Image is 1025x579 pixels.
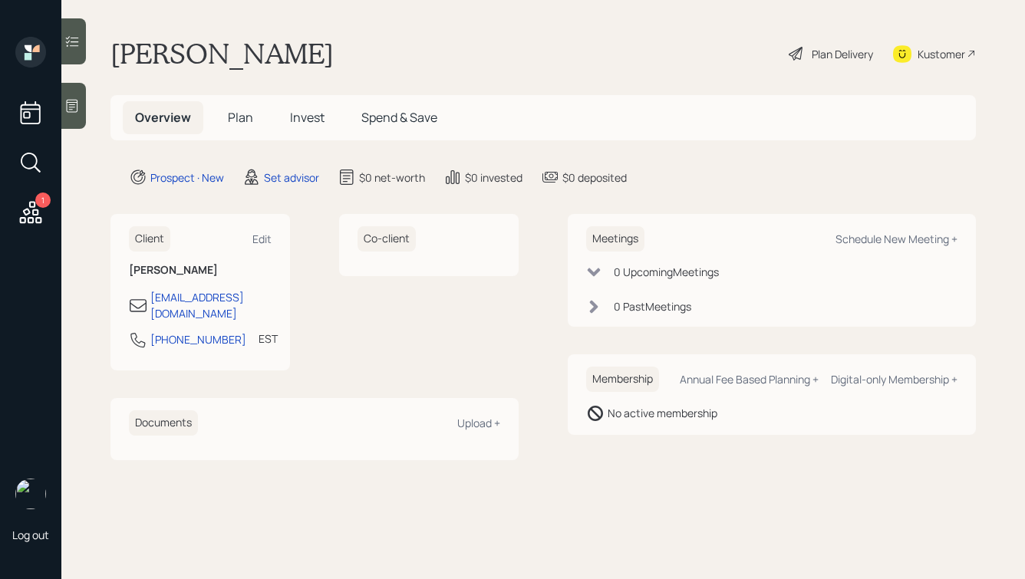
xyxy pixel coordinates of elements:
div: EST [259,331,278,347]
span: Overview [135,109,191,126]
div: Plan Delivery [812,46,873,62]
h6: Documents [129,410,198,436]
h6: Meetings [586,226,644,252]
div: Prospect · New [150,169,224,186]
h6: Client [129,226,170,252]
div: 0 Past Meeting s [614,298,691,314]
div: 0 Upcoming Meeting s [614,264,719,280]
div: Edit [252,232,272,246]
h6: Co-client [358,226,416,252]
span: Spend & Save [361,109,437,126]
span: Invest [290,109,325,126]
div: Schedule New Meeting + [835,232,957,246]
div: Set advisor [264,169,319,186]
h1: [PERSON_NAME] [110,37,334,71]
div: $0 deposited [562,169,627,186]
div: [EMAIL_ADDRESS][DOMAIN_NAME] [150,289,272,321]
div: Digital-only Membership + [831,372,957,387]
img: hunter_neumayer.jpg [15,479,46,509]
h6: [PERSON_NAME] [129,264,272,277]
div: [PHONE_NUMBER] [150,331,246,347]
div: $0 net-worth [359,169,425,186]
div: $0 invested [465,169,522,186]
span: Plan [228,109,253,126]
div: Log out [12,528,49,542]
div: Kustomer [918,46,965,62]
h6: Membership [586,367,659,392]
div: Upload + [457,416,500,430]
div: 1 [35,192,51,208]
div: Annual Fee Based Planning + [680,372,819,387]
div: No active membership [608,405,717,421]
